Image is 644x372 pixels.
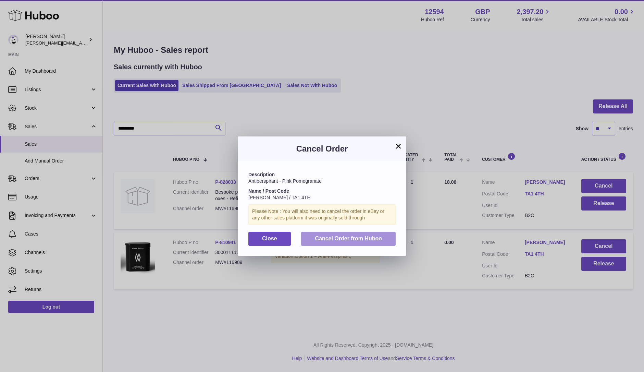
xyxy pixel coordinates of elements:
span: Close [262,236,277,241]
h3: Cancel Order [248,143,396,154]
button: × [394,142,402,150]
div: Please Note : You will also need to cancel the order in eBay or any other sales platform it was o... [248,204,396,225]
span: Antiperspirant - Pink Pomegranate [248,178,322,184]
strong: Name / Post Code [248,188,289,194]
button: Close [248,232,291,246]
strong: Description [248,172,275,177]
span: Cancel Order from Huboo [315,236,382,241]
button: Cancel Order from Huboo [301,232,396,246]
span: [PERSON_NAME] / TA1 4TH [248,195,311,200]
